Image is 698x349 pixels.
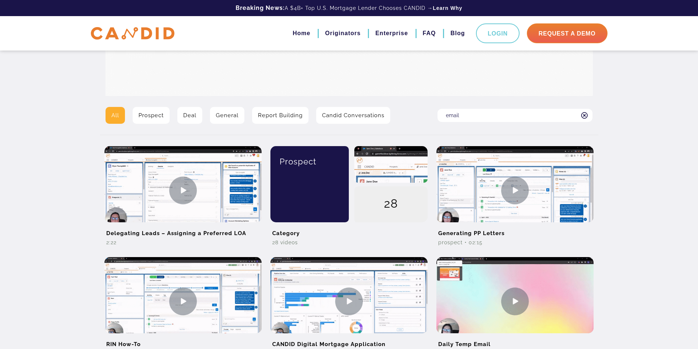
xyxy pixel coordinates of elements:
[270,257,428,345] img: CANDID Digital Mortgage Application Video
[104,146,262,234] img: Delegating Leads – Assigning a Preferred LOA Video
[91,27,174,40] img: CANDID APP
[436,222,594,239] h2: Generating PP Letters
[375,27,408,40] a: Enterprise
[316,107,390,124] a: Candid Conversations
[450,27,465,40] a: Blog
[270,222,428,239] h2: Category
[436,239,594,246] div: Prospect • 02:15
[476,23,520,43] a: Login
[210,107,244,124] a: General
[354,186,428,223] div: 28
[270,239,428,246] div: 28 Videos
[276,146,344,177] div: Prospect
[436,146,594,234] img: Generating PP Letters Video
[236,4,285,11] b: Breaking News:
[325,27,361,40] a: Originators
[104,239,262,246] div: 2:22
[252,107,309,124] a: Report Building
[106,107,125,124] a: All
[527,23,607,43] a: Request A Demo
[293,27,310,40] a: Home
[104,257,262,345] img: RIN How-To Video
[104,222,262,239] h2: Delegating Leads – Assigning a Preferred LOA
[433,4,462,12] a: Learn Why
[133,107,170,124] a: Prospect
[177,107,202,124] a: Deal
[423,27,436,40] a: FAQ
[436,257,594,345] img: Daily Temp Email Video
